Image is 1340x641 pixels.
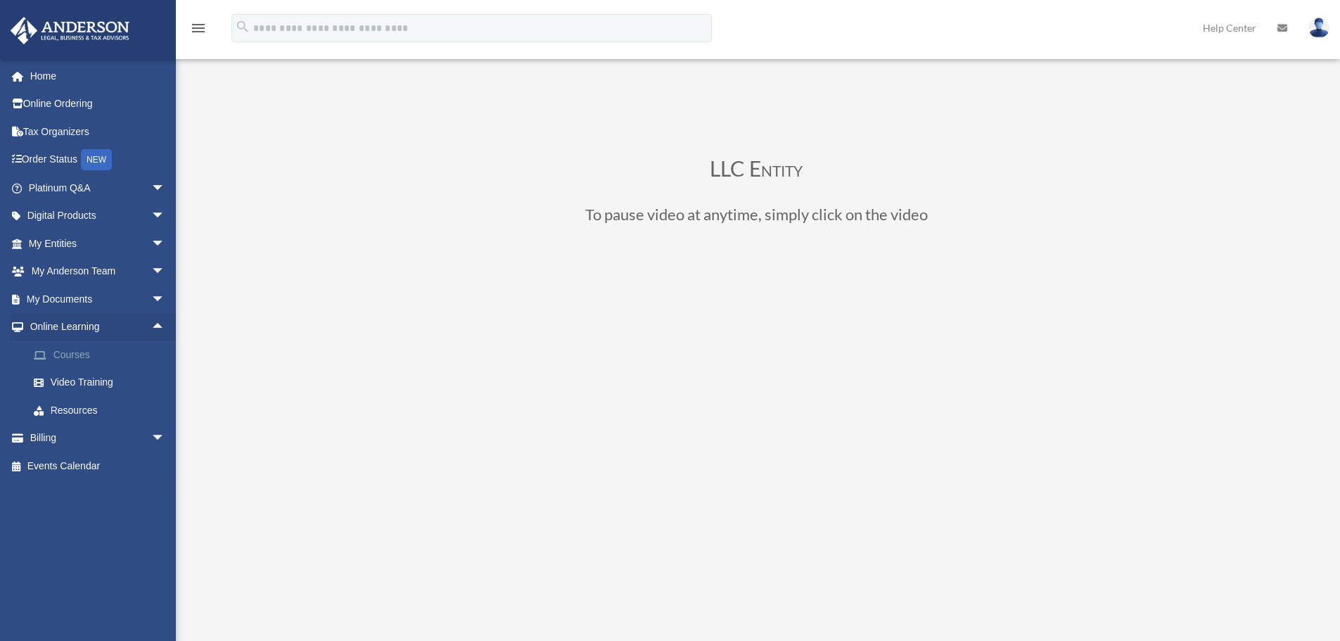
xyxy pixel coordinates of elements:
span: arrow_drop_down [151,174,179,203]
a: Order StatusNEW [10,146,186,174]
a: My Documentsarrow_drop_down [10,285,186,313]
img: User Pic [1308,18,1329,38]
span: arrow_drop_down [151,285,179,314]
a: Video Training [20,369,186,397]
img: Anderson Advisors Platinum Portal [6,17,134,44]
span: arrow_drop_down [151,202,179,231]
a: Events Calendar [10,452,186,480]
a: menu [190,25,207,37]
a: Tax Organizers [10,118,186,146]
h3: To pause video at anytime, simply click on the video [376,207,1136,229]
i: search [235,19,250,34]
a: Online Learningarrow_drop_up [10,313,186,341]
a: Courses [20,341,186,369]
span: arrow_drop_up [151,313,179,342]
a: Home [10,62,186,90]
a: Digital Productsarrow_drop_down [10,202,186,230]
a: Platinum Q&Aarrow_drop_down [10,174,186,202]
a: My Entitiesarrow_drop_down [10,229,186,258]
span: arrow_drop_down [151,229,179,258]
a: My Anderson Teamarrow_drop_down [10,258,186,286]
h3: LLC Entity [376,158,1136,186]
i: menu [190,20,207,37]
div: NEW [81,149,112,170]
a: Resources [20,396,186,424]
a: Online Ordering [10,90,186,118]
span: arrow_drop_down [151,424,179,453]
a: Billingarrow_drop_down [10,424,186,452]
span: arrow_drop_down [151,258,179,286]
